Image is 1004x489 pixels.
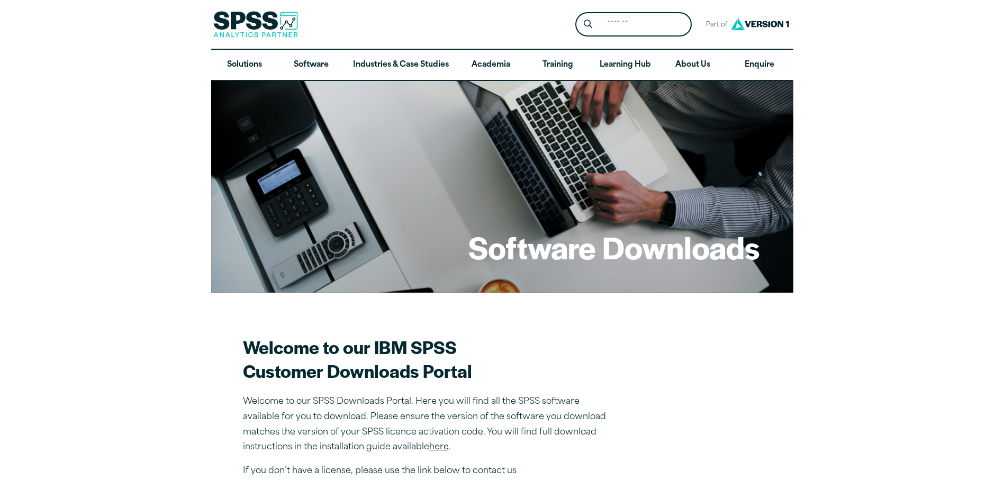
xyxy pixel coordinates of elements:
a: About Us [659,50,726,80]
a: Academia [457,50,524,80]
a: here [429,443,449,451]
form: Site Header Search Form [575,12,692,37]
a: Enquire [726,50,793,80]
a: Industries & Case Studies [345,50,457,80]
svg: Search magnifying glass icon [584,20,592,29]
a: Software [278,50,345,80]
a: Learning Hub [591,50,659,80]
img: Version1 Logo [728,14,792,34]
span: Part of [700,17,728,33]
h2: Welcome to our IBM SPSS Customer Downloads Portal [243,335,613,383]
h1: Software Downloads [468,227,759,268]
button: Search magnifying glass icon [578,15,598,34]
p: Welcome to our SPSS Downloads Portal. Here you will find all the SPSS software available for you ... [243,394,613,455]
a: Training [524,50,591,80]
img: SPSS Analytics Partner [213,11,298,38]
nav: Desktop version of site main menu [211,50,793,80]
p: If you don’t have a license, please use the link below to contact us [243,464,613,479]
a: Solutions [211,50,278,80]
